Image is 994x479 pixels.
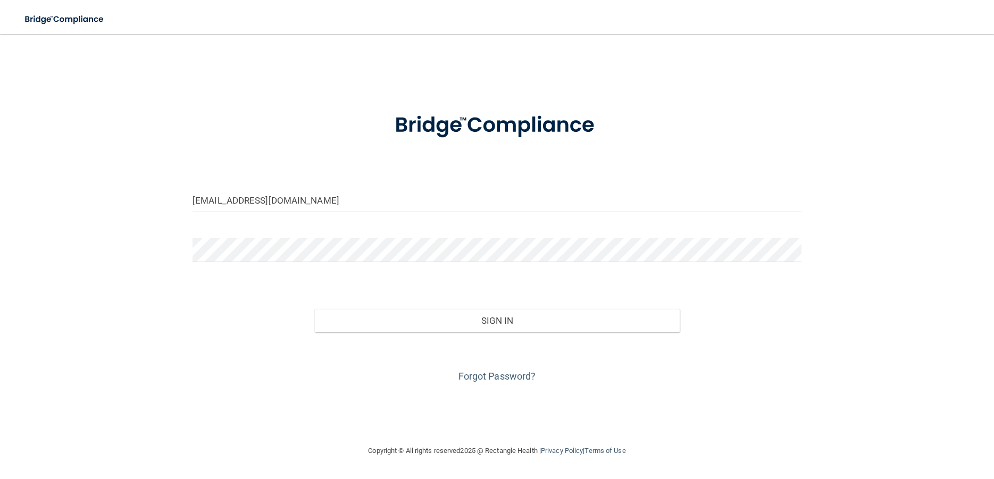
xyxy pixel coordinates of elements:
[373,98,621,153] img: bridge_compliance_login_screen.278c3ca4.svg
[16,9,114,30] img: bridge_compliance_login_screen.278c3ca4.svg
[541,447,583,455] a: Privacy Policy
[314,309,680,332] button: Sign In
[584,447,625,455] a: Terms of Use
[193,188,801,212] input: Email
[458,371,536,382] a: Forgot Password?
[303,434,691,468] div: Copyright © All rights reserved 2025 @ Rectangle Health | |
